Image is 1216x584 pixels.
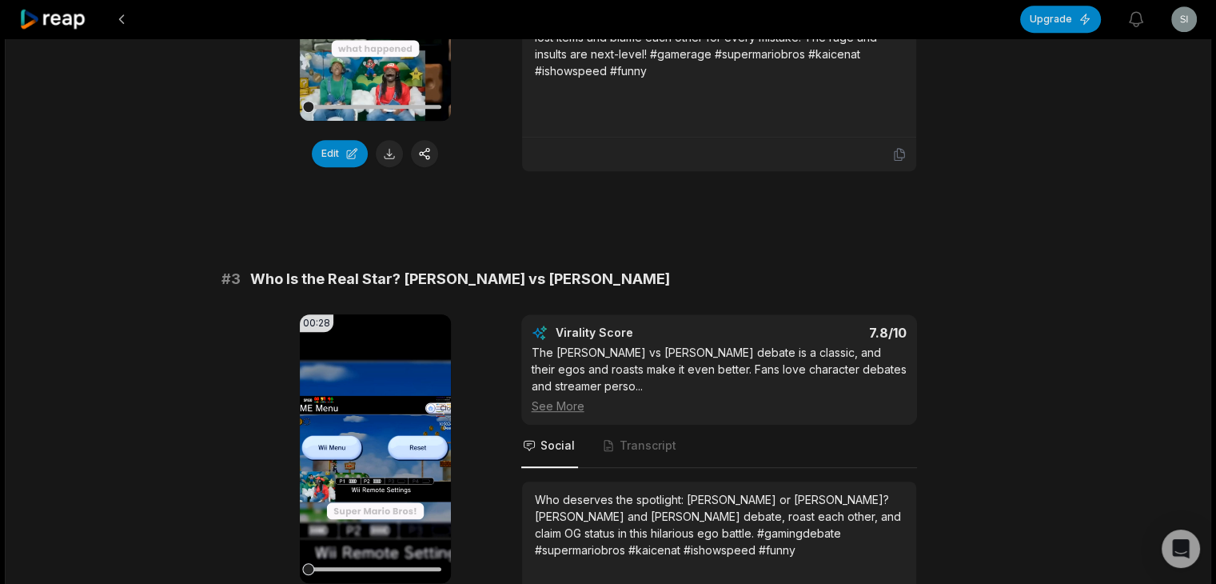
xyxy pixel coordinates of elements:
[735,325,907,341] div: 7.8 /10
[521,425,917,468] nav: Tabs
[300,314,451,583] video: Your browser does not support mp4 format.
[535,491,903,558] div: Who deserves the spotlight: [PERSON_NAME] or [PERSON_NAME]? [PERSON_NAME] and [PERSON_NAME] debat...
[312,140,368,167] button: Edit
[250,268,670,290] span: Who Is the Real Star? [PERSON_NAME] vs [PERSON_NAME]
[532,398,907,414] div: See More
[620,438,676,454] span: Transcript
[221,268,241,290] span: # 3
[540,438,575,454] span: Social
[535,12,903,79] div: Tempers flare as [PERSON_NAME] and [PERSON_NAME] argue over lost items and blame each other for e...
[1020,6,1101,33] button: Upgrade
[532,344,907,414] div: The [PERSON_NAME] vs [PERSON_NAME] debate is a classic, and their egos and roasts make it even be...
[1162,530,1200,568] div: Open Intercom Messenger
[556,325,728,341] div: Virality Score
